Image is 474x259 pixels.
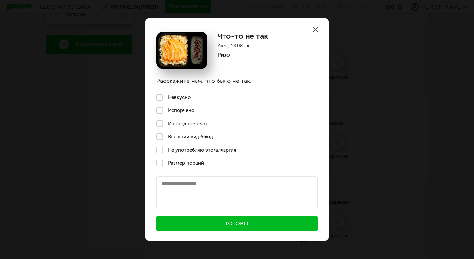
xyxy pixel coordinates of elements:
[145,69,329,91] h3: Расскажите нам, что было не так:
[145,91,329,104] label: Невкусно
[145,156,329,170] label: Размер порций
[145,130,329,143] label: Внешний вид блюд
[217,43,268,49] p: Ужин, 18.08, пн
[145,117,329,130] label: Инородное тело
[156,32,207,69] img: Ризо
[217,32,268,41] h1: Что-то не так
[145,104,329,117] label: Испорчено
[156,216,318,231] button: Готово
[217,51,268,58] p: Ризо
[145,143,329,156] label: Не употребляю это/аллергия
